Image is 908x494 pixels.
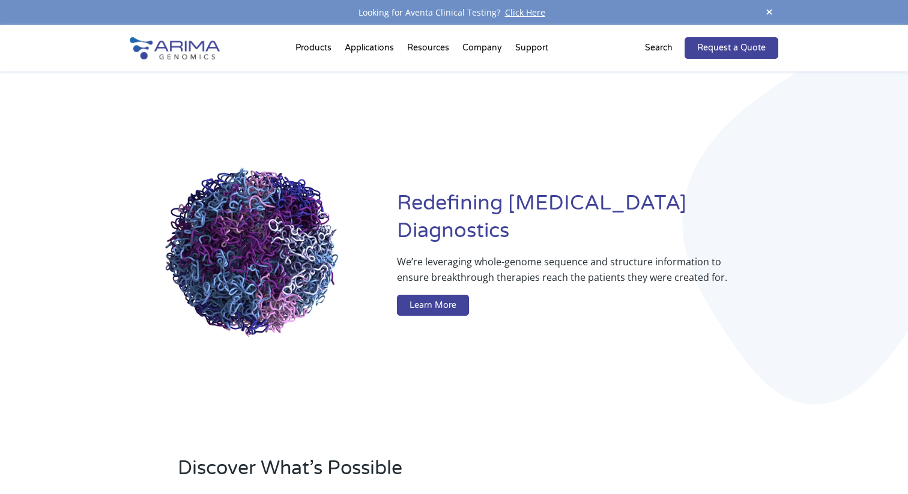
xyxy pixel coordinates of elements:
[130,5,778,20] div: Looking for Aventa Clinical Testing?
[500,7,550,18] a: Click Here
[178,455,607,491] h2: Discover What’s Possible
[685,37,778,59] a: Request a Quote
[397,254,730,295] p: We’re leveraging whole-genome sequence and structure information to ensure breakthrough therapies...
[848,436,908,494] iframe: Chat Widget
[397,295,469,316] a: Learn More
[645,40,673,56] p: Search
[130,37,220,59] img: Arima-Genomics-logo
[397,190,778,254] h1: Redefining [MEDICAL_DATA] Diagnostics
